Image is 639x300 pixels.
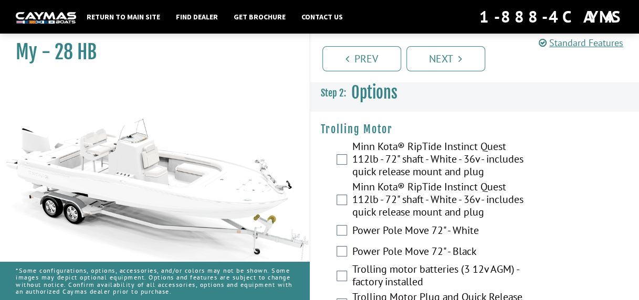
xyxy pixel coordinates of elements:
a: Return to main site [81,10,165,24]
a: Prev [322,46,401,71]
label: Minn Kota® RipTide Instinct Quest 112lb - 72" shaft - White - 36v - includes quick release mount ... [352,140,525,180]
a: Find Dealer [171,10,223,24]
h4: Trolling Motor [321,123,629,136]
label: Minn Kota® RipTide Instinct Quest 112lb - 72" shaft - White - 36v - includes quick release mount ... [352,180,525,221]
h1: My - 28 HB [16,40,283,64]
label: Power Pole Move 72" - Black [352,245,525,260]
label: Trolling motor batteries (3 12v AGM) - factory installed [352,263,525,291]
a: Standard Features [539,37,623,49]
label: Power Pole Move 72" - White [352,224,525,239]
div: 1-888-4CAYMAS [479,5,623,28]
a: Next [406,46,485,71]
a: Get Brochure [228,10,291,24]
a: Contact Us [296,10,348,24]
p: *Some configurations, options, accessories, and/or colors may not be shown. Some images may depic... [16,262,294,300]
img: white-logo-c9c8dbefe5ff5ceceb0f0178aa75bf4bb51f6bca0971e226c86eb53dfe498488.png [16,12,76,23]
